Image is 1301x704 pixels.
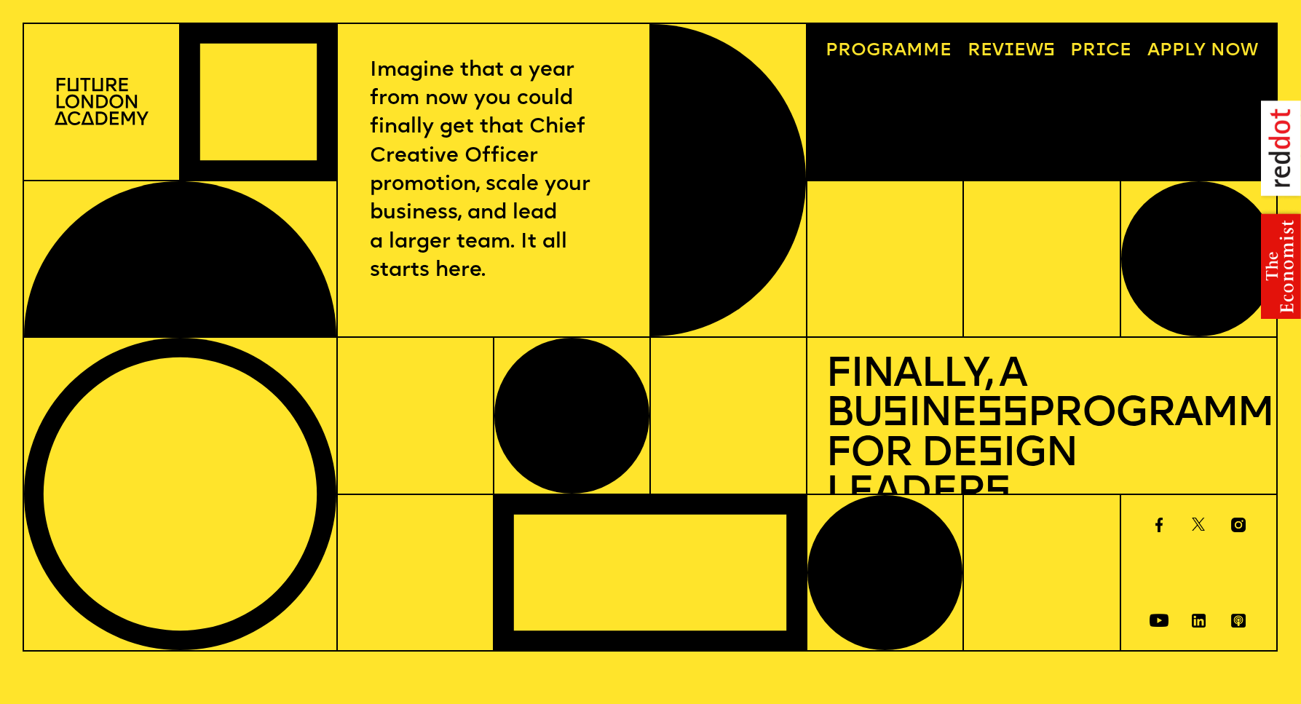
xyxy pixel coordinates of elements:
[984,473,1010,515] span: s
[1147,42,1160,60] span: A
[826,356,1258,514] h1: Finally, a Bu ine Programme for De ign Leader
[977,434,1003,475] span: s
[817,33,961,68] a: Programme
[1139,33,1268,68] a: Apply now
[894,42,906,60] span: a
[1061,33,1141,68] a: Price
[882,394,907,435] span: s
[976,394,1027,435] span: ss
[370,57,617,286] p: Imagine that a year from now you could finally get that Chief Creative Officer promotion, scale y...
[958,33,1064,68] a: Reviews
